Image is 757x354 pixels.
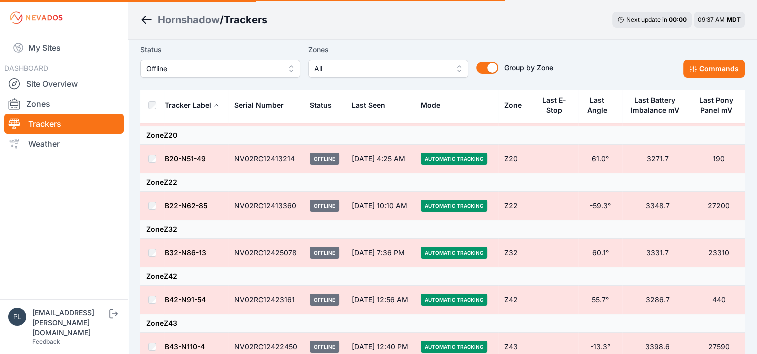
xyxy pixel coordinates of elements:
[578,239,623,267] td: 60.1°
[626,16,667,23] span: Next update in
[699,95,734,115] div: Last Pony Panel mV
[228,286,304,314] td: NV02RC12423161
[228,192,304,220] td: NV02RC12413360
[158,13,220,27] a: Hornshadow
[504,63,553,72] span: Group by Zone
[140,220,745,239] td: Zone Z32
[308,60,468,78] button: All
[314,63,448,75] span: All
[421,200,487,212] span: Automatic Tracking
[578,286,623,314] td: 55.7°
[310,341,339,353] span: Offline
[32,308,107,338] div: [EMAIL_ADDRESS][PERSON_NAME][DOMAIN_NAME]
[140,314,745,333] td: Zone Z43
[4,114,124,134] a: Trackers
[234,93,292,117] button: Serial Number
[4,74,124,94] a: Site Overview
[140,60,300,78] button: Offline
[140,126,745,145] td: Zone Z20
[310,247,339,259] span: Offline
[234,100,284,110] div: Serial Number
[622,192,693,220] td: 3348.7
[310,294,339,306] span: Offline
[693,145,745,173] td: 190
[628,95,681,115] div: Last Battery Imbalance mV
[8,308,26,326] img: plsmith@sundt.com
[165,295,206,304] a: B42-N91-54
[622,145,693,173] td: 3271.7
[683,60,745,78] button: Commands
[346,239,415,267] td: [DATE] 7:36 PM
[32,338,60,345] a: Feedback
[542,95,566,115] div: Last E-Stop
[228,239,304,267] td: NV02RC12425078
[421,100,440,110] div: Mode
[622,239,693,267] td: 3331.7
[698,16,725,23] span: 09:37 AM
[498,239,536,267] td: Z32
[310,153,339,165] span: Offline
[421,247,487,259] span: Automatic Tracking
[693,192,745,220] td: 27200
[421,341,487,353] span: Automatic Tracking
[727,16,741,23] span: MDT
[504,100,522,110] div: Zone
[140,267,745,286] td: Zone Z42
[228,145,304,173] td: NV02RC12413214
[504,93,530,117] button: Zone
[421,294,487,306] span: Automatic Tracking
[584,88,617,122] button: Last Angle
[498,145,536,173] td: Z20
[140,44,300,56] label: Status
[224,13,267,27] h3: Trackers
[4,64,48,72] span: DASHBOARD
[310,100,332,110] div: Status
[352,93,409,117] div: Last Seen
[421,153,487,165] span: Automatic Tracking
[140,7,267,33] nav: Breadcrumb
[165,342,205,351] a: B43-N110-4
[346,286,415,314] td: [DATE] 12:56 AM
[693,286,745,314] td: 440
[421,93,448,117] button: Mode
[4,94,124,114] a: Zones
[542,88,572,122] button: Last E-Stop
[578,145,623,173] td: 61.0°
[165,100,211,110] div: Tracker Label
[346,192,415,220] td: [DATE] 10:10 AM
[498,286,536,314] td: Z42
[220,13,224,27] span: /
[669,16,687,24] div: 00 : 00
[165,201,207,210] a: B22-N62-85
[693,239,745,267] td: 23310
[146,63,280,75] span: Offline
[578,192,623,220] td: -59.3°
[4,36,124,60] a: My Sites
[8,10,64,26] img: Nevados
[346,145,415,173] td: [DATE] 4:25 AM
[308,44,468,56] label: Zones
[140,173,745,192] td: Zone Z22
[498,192,536,220] td: Z22
[628,88,687,122] button: Last Battery Imbalance mV
[165,248,206,257] a: B32-N86-13
[622,286,693,314] td: 3286.7
[584,95,610,115] div: Last Angle
[310,93,340,117] button: Status
[4,134,124,154] a: Weather
[165,154,206,163] a: B20-N51-49
[165,93,219,117] button: Tracker Label
[310,200,339,212] span: Offline
[699,88,739,122] button: Last Pony Panel mV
